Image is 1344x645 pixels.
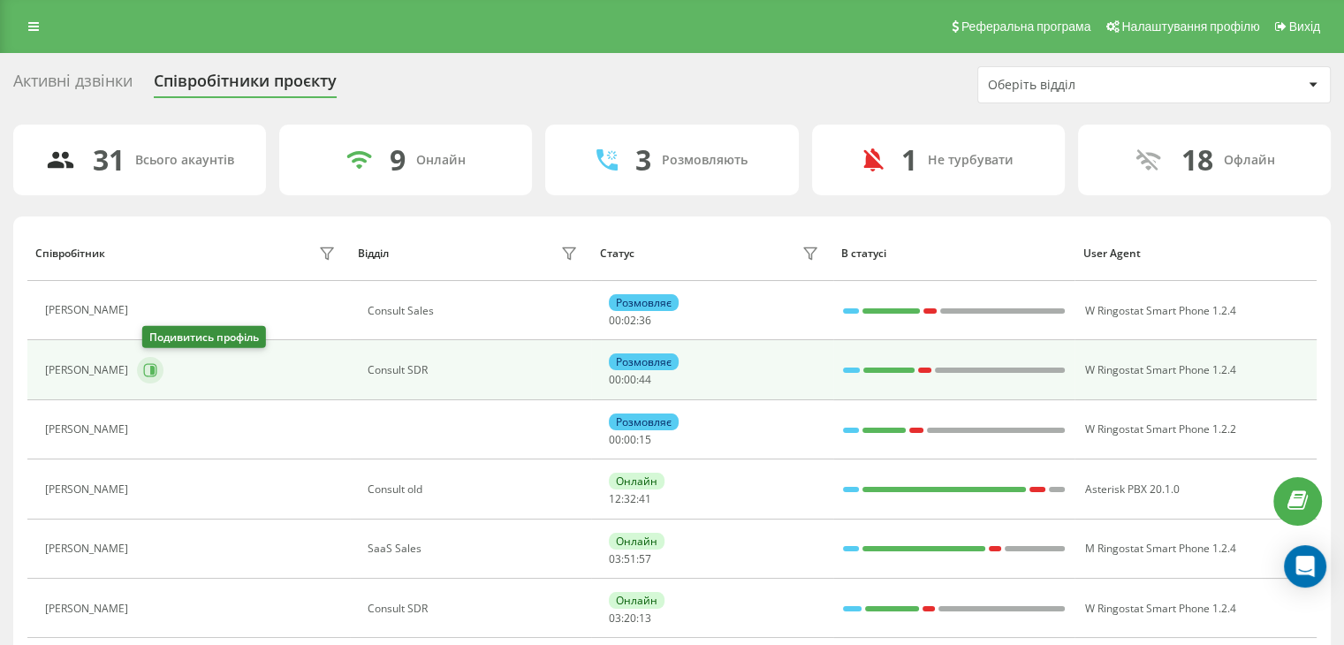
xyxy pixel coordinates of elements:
div: : : [609,493,651,505]
div: Розмовляє [609,353,679,370]
span: W Ringostat Smart Phone 1.2.4 [1084,303,1235,318]
span: W Ringostat Smart Phone 1.2.4 [1084,362,1235,377]
span: W Ringostat Smart Phone 1.2.4 [1084,601,1235,616]
div: [PERSON_NAME] [45,364,133,376]
div: : : [609,315,651,327]
div: Подивитись профіль [142,326,266,348]
div: 3 [635,143,651,177]
div: Не турбувати [928,153,1014,168]
span: 12 [609,491,621,506]
span: 15 [639,432,651,447]
span: 44 [639,372,651,387]
div: Оберіть відділ [988,78,1199,93]
div: Всього акаунтів [135,153,234,168]
span: 20 [624,611,636,626]
div: Статус [600,247,634,260]
div: Consult SDR [368,603,582,615]
div: 1 [901,143,917,177]
div: [PERSON_NAME] [45,483,133,496]
div: 18 [1181,143,1212,177]
span: 00 [624,372,636,387]
div: Розмовляє [609,294,679,311]
div: Співробітники проєкту [154,72,337,99]
span: 51 [624,551,636,566]
span: Вихід [1289,19,1320,34]
span: W Ringostat Smart Phone 1.2.2 [1084,421,1235,436]
span: 00 [609,432,621,447]
span: 03 [609,611,621,626]
div: [PERSON_NAME] [45,423,133,436]
span: 02 [624,313,636,328]
span: M Ringostat Smart Phone 1.2.4 [1084,541,1235,556]
span: 00 [609,313,621,328]
div: Активні дзвінки [13,72,133,99]
span: 41 [639,491,651,506]
div: Онлайн [609,533,664,550]
span: 36 [639,313,651,328]
div: : : [609,612,651,625]
span: Asterisk PBX 20.1.0 [1084,482,1179,497]
div: В статусі [841,247,1067,260]
div: Consult old [368,483,582,496]
div: Онлайн [609,473,664,489]
span: 03 [609,551,621,566]
div: Розмовляє [609,414,679,430]
span: 57 [639,551,651,566]
span: 13 [639,611,651,626]
div: Онлайн [416,153,466,168]
div: Consult SDR [368,364,582,376]
div: Consult Sales [368,305,582,317]
span: 00 [624,432,636,447]
span: Реферальна програма [961,19,1091,34]
div: User Agent [1083,247,1309,260]
span: 00 [609,372,621,387]
div: Онлайн [609,592,664,609]
div: Open Intercom Messenger [1284,545,1326,588]
div: Розмовляють [662,153,748,168]
div: : : [609,374,651,386]
div: : : [609,553,651,565]
div: [PERSON_NAME] [45,543,133,555]
span: Налаштування профілю [1121,19,1259,34]
div: Офлайн [1223,153,1274,168]
div: 31 [93,143,125,177]
div: 9 [390,143,406,177]
div: Відділ [358,247,389,260]
div: [PERSON_NAME] [45,304,133,316]
div: SaaS Sales [368,543,582,555]
div: Співробітник [35,247,105,260]
div: [PERSON_NAME] [45,603,133,615]
span: 32 [624,491,636,506]
div: : : [609,434,651,446]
